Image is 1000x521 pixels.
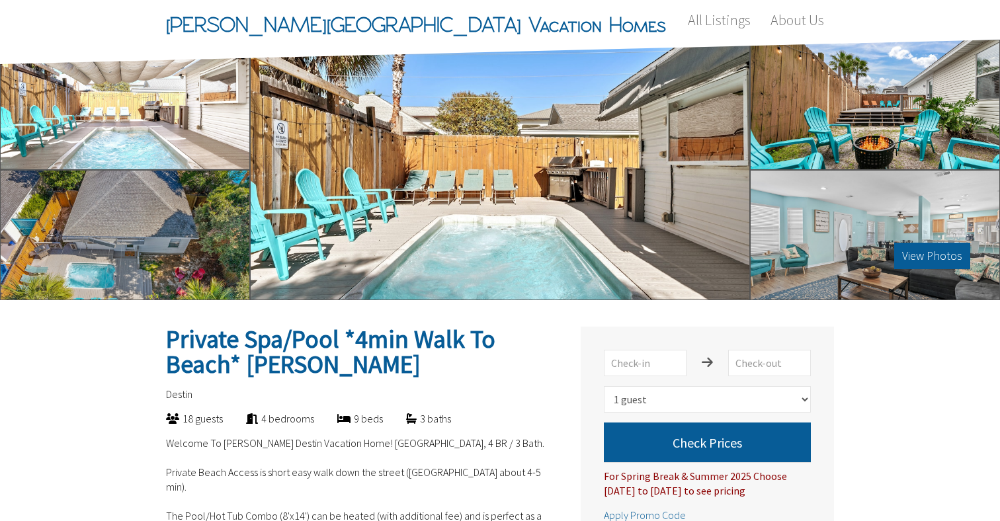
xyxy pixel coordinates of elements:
[894,243,970,269] button: View Photos
[223,411,314,426] div: 4 bedrooms
[604,462,811,498] div: For Spring Break & Summer 2025 Choose [DATE] to [DATE] to see pricing
[143,411,223,426] div: 18 guests
[166,5,666,44] span: [PERSON_NAME][GEOGRAPHIC_DATA] Vacation Homes
[166,327,558,377] h2: Private Spa/Pool *4min Walk To Beach* [PERSON_NAME]
[728,350,811,376] input: Check-out
[166,387,192,401] span: Destin
[383,411,451,426] div: 3 baths
[604,350,687,376] input: Check-in
[604,422,811,462] button: Check Prices
[314,411,383,426] div: 9 beds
